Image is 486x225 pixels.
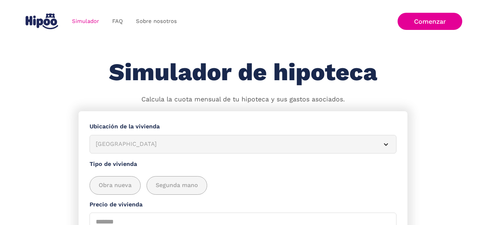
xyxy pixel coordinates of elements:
label: Ubicación de la vivienda [90,122,396,131]
label: Tipo de vivienda [90,160,396,169]
span: Segunda mano [156,181,198,190]
article: [GEOGRAPHIC_DATA] [90,135,396,154]
a: Sobre nosotros [129,14,183,28]
div: add_description_here [90,176,396,195]
a: Simulador [65,14,106,28]
h1: Simulador de hipoteca [109,59,377,86]
label: Precio de vivienda [90,200,396,209]
div: [GEOGRAPHIC_DATA] [96,140,373,149]
a: FAQ [106,14,129,28]
p: Calcula la cuota mensual de tu hipoteca y sus gastos asociados. [141,95,345,104]
a: Comenzar [398,13,462,30]
a: home [24,11,60,32]
span: Obra nueva [99,181,132,190]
